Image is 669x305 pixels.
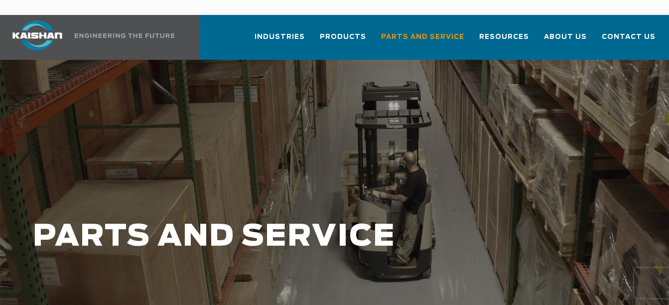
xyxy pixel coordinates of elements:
[75,33,174,38] img: Engineering the future
[255,24,305,58] a: Industries
[479,31,529,43] span: Resources
[544,24,587,58] a: About Us
[255,31,305,43] span: Industries
[381,31,464,43] span: Parts and Service
[602,24,656,58] a: Contact Us
[33,220,534,254] h1: PARTS AND SERVICE
[544,31,587,43] span: About Us
[320,24,366,58] a: Products
[320,31,366,43] span: Products
[479,24,529,58] a: Resources
[602,31,656,43] span: Contact Us
[381,24,464,58] a: Parts and Service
